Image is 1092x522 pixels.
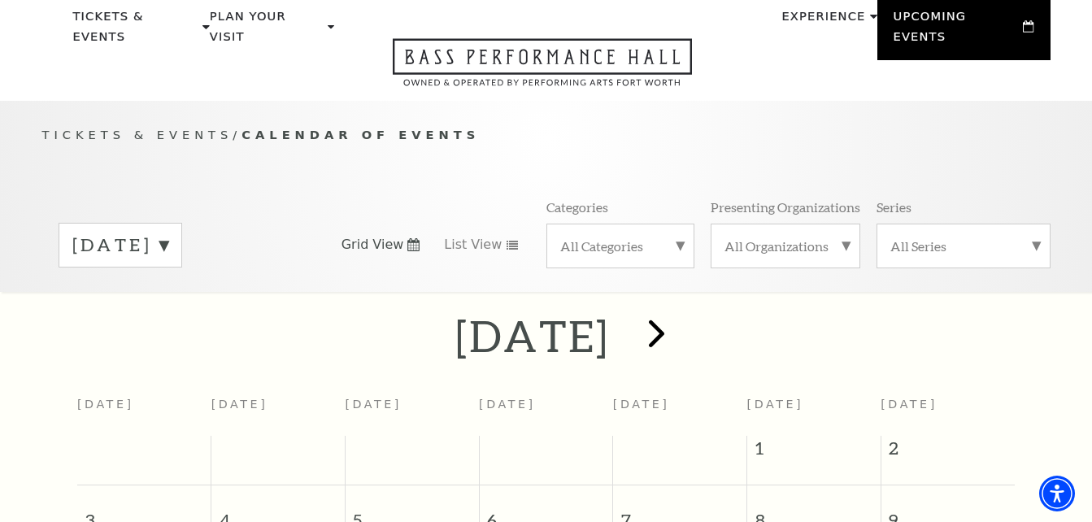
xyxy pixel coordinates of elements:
p: Presenting Organizations [711,198,860,215]
span: Grid View [342,236,404,254]
p: Experience [781,7,865,36]
th: [DATE] [345,388,479,436]
div: Accessibility Menu [1039,476,1075,511]
a: Open this option [334,38,750,101]
span: Tickets & Events [42,128,233,141]
span: [DATE] [881,398,938,411]
span: 1 [747,436,881,468]
span: 2 [881,436,1015,468]
th: [DATE] [77,388,211,436]
label: All Series [890,237,1037,254]
label: [DATE] [72,233,168,258]
th: [DATE] [211,388,346,436]
button: next [624,307,684,365]
span: Calendar of Events [241,128,480,141]
p: Categories [546,198,608,215]
p: Plan Your Visit [210,7,324,56]
label: All Categories [560,237,681,254]
p: Tickets & Events [73,7,199,56]
th: [DATE] [613,388,747,436]
span: List View [444,236,502,254]
h2: [DATE] [455,310,609,362]
span: [DATE] [747,398,804,411]
p: / [42,125,1051,146]
p: Upcoming Events [894,7,1020,56]
p: Series [877,198,911,215]
label: All Organizations [724,237,846,254]
th: [DATE] [479,388,613,436]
